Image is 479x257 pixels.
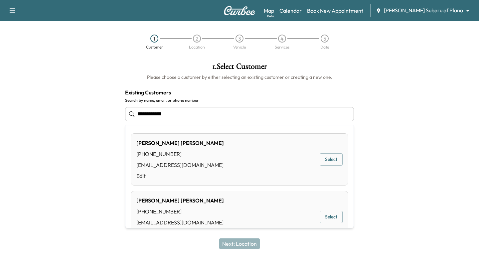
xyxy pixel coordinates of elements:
span: [PERSON_NAME] Subaru of Plano [384,7,463,14]
div: [EMAIL_ADDRESS][DOMAIN_NAME] [136,218,224,226]
a: Calendar [279,7,302,15]
h4: Existing Customers [125,88,354,96]
div: Location [189,45,205,49]
div: [EMAIL_ADDRESS][DOMAIN_NAME] [136,161,224,169]
div: Beta [267,14,274,19]
div: Services [275,45,289,49]
a: MapBeta [264,7,274,15]
div: [PERSON_NAME] [PERSON_NAME] [136,139,224,147]
img: Curbee Logo [224,6,255,15]
div: Date [320,45,329,49]
div: 1 [150,35,158,43]
a: Edit [136,172,224,180]
div: Customer [146,45,163,49]
button: Select [320,211,343,223]
div: [PHONE_NUMBER] [136,207,224,215]
h6: Please choose a customer by either selecting an existing customer or creating a new one. [125,74,354,80]
button: Select [320,153,343,166]
div: [PERSON_NAME] [PERSON_NAME] [136,196,224,204]
div: [PHONE_NUMBER] [136,150,224,158]
div: Vehicle [233,45,246,49]
div: 5 [321,35,329,43]
div: 3 [236,35,243,43]
label: Search by name, email, or phone number [125,98,354,103]
div: 4 [278,35,286,43]
a: Book New Appointment [307,7,363,15]
h1: 1 . Select Customer [125,63,354,74]
div: 2 [193,35,201,43]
